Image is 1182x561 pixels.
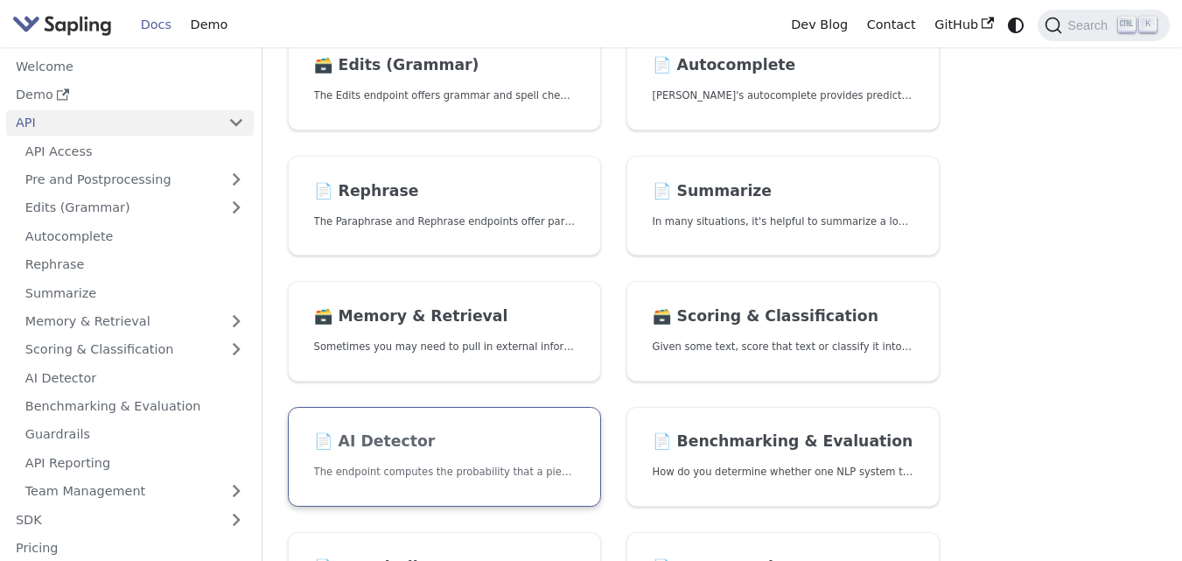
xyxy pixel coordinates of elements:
button: Collapse sidebar category 'API' [219,110,254,136]
p: Given some text, score that text or classify it into one of a set of pre-specified categories. [653,339,914,355]
a: 📄️ AI DetectorThe endpoint computes the probability that a piece of text is AI-generated, [288,407,601,508]
h2: AI Detector [314,432,576,452]
p: Sapling's autocomplete provides predictions of the next few characters or words [653,88,914,104]
p: How do you determine whether one NLP system that suggests edits [653,464,914,480]
a: 🗃️ Memory & RetrievalSometimes you may need to pull in external information that doesn't fit in t... [288,281,601,382]
p: In many situations, it's helpful to summarize a longer document into a shorter, more easily diges... [653,214,914,230]
h2: Summarize [653,182,914,201]
a: Pre and Postprocessing [16,167,254,193]
a: Guardrails [16,422,254,447]
p: The Edits endpoint offers grammar and spell checking. [314,88,576,104]
a: API [6,110,219,136]
a: Docs [131,11,181,39]
a: API Access [16,138,254,164]
a: 📄️ Benchmarking & EvaluationHow do you determine whether one NLP system that suggests edits [626,407,940,508]
p: The endpoint computes the probability that a piece of text is AI-generated, [314,464,576,480]
a: Demo [181,11,237,39]
a: Contact [857,11,926,39]
a: Welcome [6,53,254,79]
a: Edits (Grammar) [16,195,254,221]
a: GitHub [925,11,1003,39]
h2: Benchmarking & Evaluation [653,432,914,452]
a: 📄️ RephraseThe Paraphrase and Rephrase endpoints offer paraphrasing for particular styles. [288,156,601,256]
a: Pricing [6,536,254,561]
span: Search [1062,18,1118,32]
a: Benchmarking & Evaluation [16,394,254,419]
a: SDK [6,507,219,532]
a: Dev Blog [781,11,857,39]
a: 📄️ SummarizeIn many situations, it's helpful to summarize a longer document into a shorter, more ... [626,156,940,256]
a: Rephrase [16,252,254,277]
a: 🗃️ Scoring & ClassificationGiven some text, score that text or classify it into one of a set of p... [626,281,940,382]
a: Sapling.ai [12,12,118,38]
a: Autocomplete [16,223,254,249]
h2: Autocomplete [653,56,914,75]
button: Expand sidebar category 'SDK' [219,507,254,532]
button: Switch between dark and light mode (currently system mode) [1004,12,1029,38]
a: Memory & Retrieval [16,309,254,334]
a: 📄️ Autocomplete[PERSON_NAME]'s autocomplete provides predictions of the next few characters or words [626,31,940,131]
a: AI Detector [16,365,254,390]
a: Summarize [16,280,254,305]
h2: Edits (Grammar) [314,56,576,75]
kbd: K [1139,17,1157,32]
h2: Memory & Retrieval [314,307,576,326]
a: Scoring & Classification [16,337,254,362]
p: The Paraphrase and Rephrase endpoints offer paraphrasing for particular styles. [314,214,576,230]
h2: Scoring & Classification [653,307,914,326]
img: Sapling.ai [12,12,112,38]
a: Demo [6,82,254,108]
h2: Rephrase [314,182,576,201]
a: API Reporting [16,450,254,475]
p: Sometimes you may need to pull in external information that doesn't fit in the context size of an... [314,339,576,355]
button: Search (Ctrl+K) [1038,10,1169,41]
a: Team Management [16,479,254,504]
a: 🗃️ Edits (Grammar)The Edits endpoint offers grammar and spell checking. [288,31,601,131]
